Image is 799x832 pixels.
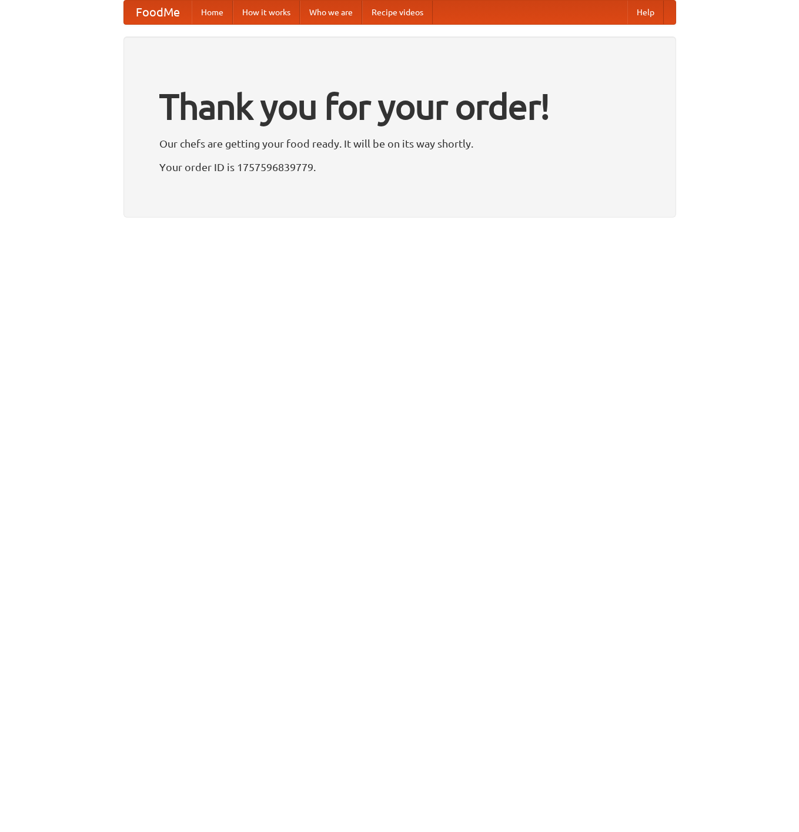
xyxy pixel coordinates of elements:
p: Your order ID is 1757596839779. [159,158,640,176]
a: Home [192,1,233,24]
a: Recipe videos [362,1,433,24]
a: How it works [233,1,300,24]
h1: Thank you for your order! [159,78,640,135]
a: Who we are [300,1,362,24]
a: FoodMe [124,1,192,24]
p: Our chefs are getting your food ready. It will be on its way shortly. [159,135,640,152]
a: Help [627,1,664,24]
